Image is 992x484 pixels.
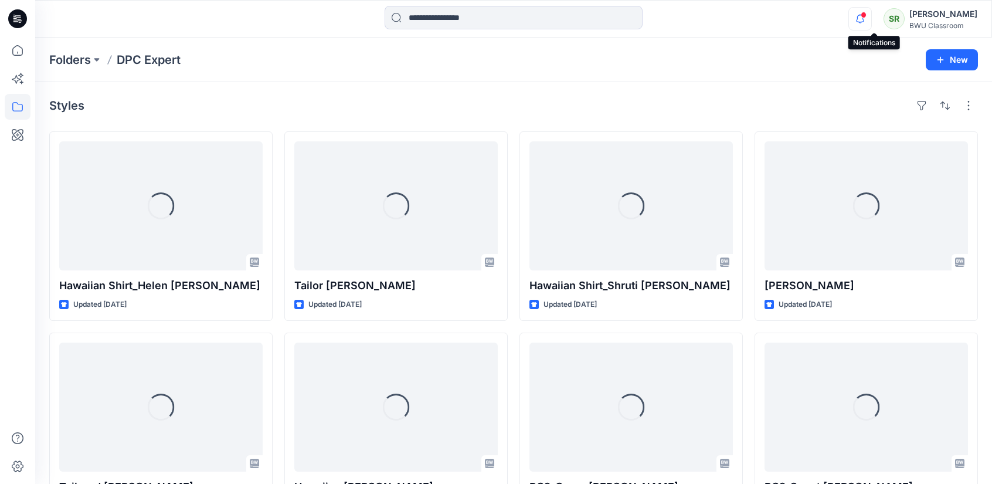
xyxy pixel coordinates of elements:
div: SR [884,8,905,29]
h4: Styles [49,99,84,113]
p: DPC Expert [117,52,181,68]
a: Folders [49,52,91,68]
p: Updated [DATE] [779,299,832,311]
p: Updated [DATE] [73,299,127,311]
div: [PERSON_NAME] [909,7,977,21]
div: BWU Classroom [909,21,977,30]
p: Updated [DATE] [308,299,362,311]
p: [PERSON_NAME] [765,277,968,294]
p: Hawaiian Shirt_Shruti [PERSON_NAME] [529,277,733,294]
p: Hawaiian Shirt_Helen [PERSON_NAME] [59,277,263,294]
p: Updated [DATE] [543,299,597,311]
button: New [926,49,978,70]
p: Tailor [PERSON_NAME] [294,277,498,294]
